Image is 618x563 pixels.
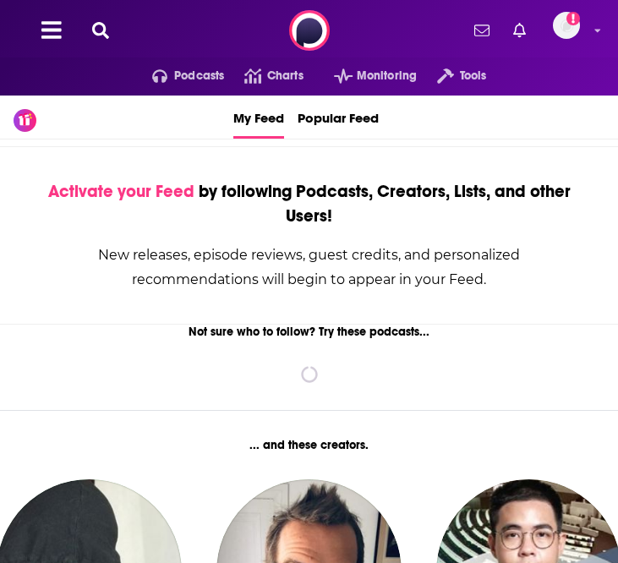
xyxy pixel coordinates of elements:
[298,99,379,136] span: Popular Feed
[48,181,194,202] span: Activate your Feed
[566,12,580,25] svg: Add a profile image
[506,16,533,45] a: Show notifications dropdown
[233,99,284,136] span: My Feed
[417,63,486,90] button: open menu
[41,243,577,292] div: New releases, episode reviews, guest credits, and personalized recommendations will begin to appe...
[553,12,590,49] a: Logged in as CommsPodchaser
[224,63,303,90] a: Charts
[267,64,304,88] span: Charts
[298,96,379,139] a: Popular Feed
[468,16,496,45] a: Show notifications dropdown
[553,12,580,39] span: Logged in as CommsPodchaser
[233,96,284,139] a: My Feed
[174,64,224,88] span: Podcasts
[460,64,487,88] span: Tools
[357,64,417,88] span: Monitoring
[314,63,417,90] button: open menu
[41,179,577,228] div: by following Podcasts, Creators, Lists, and other Users!
[289,10,330,51] img: Podchaser - Follow, Share and Rate Podcasts
[132,63,225,90] button: open menu
[553,12,580,39] img: User Profile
